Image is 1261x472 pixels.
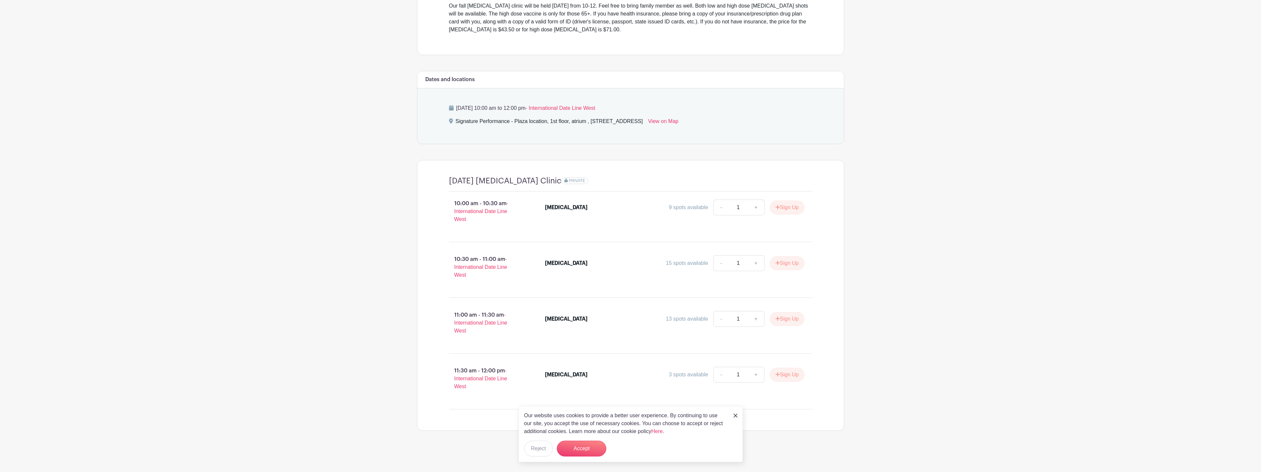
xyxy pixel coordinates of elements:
[454,368,507,389] span: - International Date Line West
[713,311,729,327] a: -
[748,255,764,271] a: +
[545,259,587,267] div: [MEDICAL_DATA]
[748,311,764,327] a: +
[438,308,535,337] p: 11:00 am - 11:30 am
[770,201,804,214] button: Sign Up
[713,255,729,271] a: -
[713,367,729,383] a: -
[454,256,507,278] span: - International Date Line West
[425,77,475,83] h6: Dates and locations
[545,315,587,323] div: [MEDICAL_DATA]
[648,117,678,128] a: View on Map
[545,371,587,379] div: [MEDICAL_DATA]
[713,200,729,215] a: -
[666,259,708,267] div: 15 spots available
[748,367,764,383] a: +
[770,256,804,270] button: Sign Up
[454,201,508,222] span: - International Date Line West
[456,117,643,128] div: Signature Performance - Plaza location, 1st floor, atrium , [STREET_ADDRESS]
[651,428,663,434] a: Here
[666,315,708,323] div: 13 spots available
[748,200,764,215] a: +
[669,204,708,211] div: 9 spots available
[569,178,585,183] span: PRIVATE
[454,312,507,333] span: - International Date Line West
[438,364,535,393] p: 11:30 am - 12:00 pm
[557,441,606,456] button: Accept
[770,368,804,382] button: Sign Up
[449,2,812,34] div: Our fall [MEDICAL_DATA] clinic will be held [DATE] from 10-12. Feel free to bring family member a...
[669,371,708,379] div: 3 spots available
[525,105,595,111] span: - International Date Line West
[449,176,561,186] h4: [DATE] [MEDICAL_DATA] Clinic
[524,412,727,435] p: Our website uses cookies to provide a better user experience. By continuing to use our site, you ...
[734,414,737,418] img: close_button-5f87c8562297e5c2d7936805f587ecaba9071eb48480494691a3f1689db116b3.svg
[545,204,587,211] div: [MEDICAL_DATA]
[524,441,553,456] button: Reject
[438,253,535,282] p: 10:30 am - 11:00 am
[770,312,804,326] button: Sign Up
[449,104,812,112] p: [DATE] 10:00 am to 12:00 pm
[438,197,535,226] p: 10:00 am - 10:30 am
